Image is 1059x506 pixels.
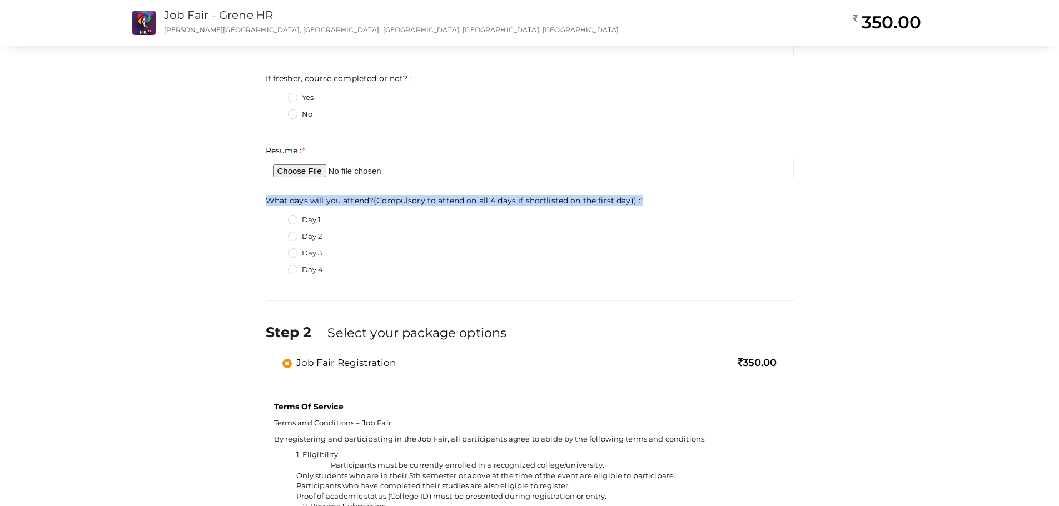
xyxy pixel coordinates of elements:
li: Only students who are in their 5th semester or above at the time of the event are eligible to par... [296,470,785,481]
label: Day 2 [288,231,322,242]
span: By registering and participating in the Job Fair, all participants agree to abide by the followin... [274,434,707,443]
p: Terms and Conditions – Job Fair [274,418,785,428]
p: Terms Of Service [274,401,785,412]
span: Participants must be currently enrolled in a recognized college/university. [331,460,604,469]
label: Yes [288,92,314,103]
label: Select your package options [327,324,506,342]
label: If fresher, course completed or not? : [266,73,412,84]
img: CS2O7UHK_small.png [132,11,156,35]
p: [PERSON_NAME][GEOGRAPHIC_DATA], [GEOGRAPHIC_DATA], [GEOGRAPHIC_DATA], [GEOGRAPHIC_DATA], [GEOGRAP... [164,25,694,34]
label: Resume : [266,145,305,156]
h2: 350.00 [853,11,921,33]
label: Day 4 [288,264,324,275]
a: Job Fair - Grene HR [164,8,274,22]
li: Proof of academic status (College ID) must be presented during registration or entry. [296,491,785,502]
label: Day 3 [288,248,322,259]
label: What days will you attend?(Compulsory to attend on all 4 days if shortlisted on the first day)) : [266,195,644,206]
span: 350.00 [738,357,777,369]
label: Day 1 [288,214,321,226]
li: Participants who have completed their studies are also eligible to register. [296,480,785,491]
li: 1. Eligibility [296,449,785,460]
label: No [288,109,312,120]
label: Step 2 [266,322,326,342]
label: Job Fair Registration [282,356,396,369]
